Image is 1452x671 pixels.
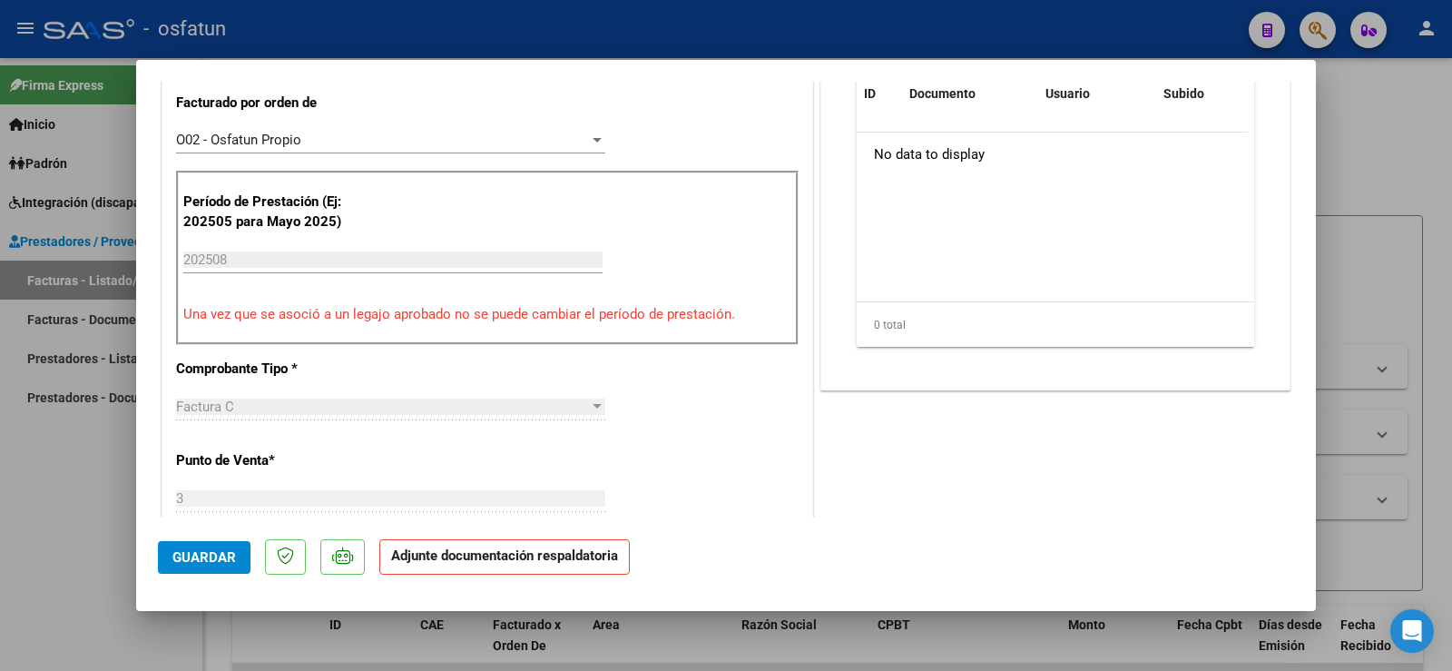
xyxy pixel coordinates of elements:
span: Factura C [176,399,234,415]
datatable-header-cell: Acción [1247,74,1338,113]
span: Subido [1163,86,1204,101]
div: Open Intercom Messenger [1390,609,1434,653]
span: Usuario [1045,86,1090,101]
p: Período de Prestación (Ej: 202505 para Mayo 2025) [183,192,366,232]
span: Guardar [172,549,236,566]
div: No data to display [857,133,1248,178]
datatable-header-cell: ID [857,74,902,113]
datatable-header-cell: Usuario [1038,74,1156,113]
p: Punto de Venta [176,450,363,471]
datatable-header-cell: Subido [1156,74,1247,113]
div: DOCUMENTACIÓN RESPALDATORIA [821,13,1290,390]
datatable-header-cell: Documento [902,74,1038,113]
p: Una vez que se asoció a un legajo aprobado no se puede cambiar el período de prestación. [183,304,791,325]
span: Documento [909,86,976,101]
div: 0 total [857,302,1254,348]
span: ID [864,86,876,101]
strong: Adjunte documentación respaldatoria [391,548,618,564]
p: Facturado por orden de [176,93,363,113]
button: Guardar [158,541,250,574]
p: Comprobante Tipo * [176,359,363,380]
span: O02 - Osfatun Propio [176,132,301,148]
